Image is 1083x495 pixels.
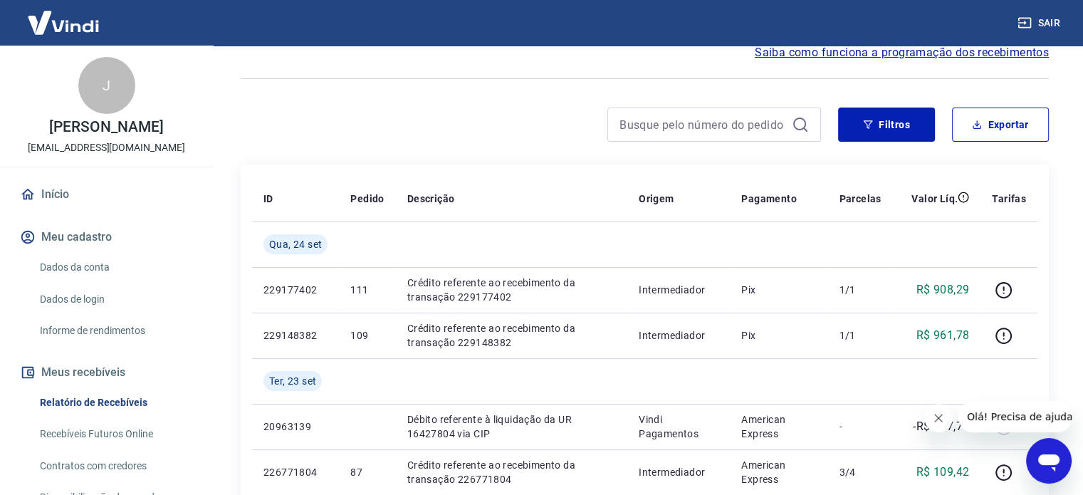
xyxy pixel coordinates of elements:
[407,321,616,350] p: Crédito referente ao recebimento da transação 229148382
[17,222,196,253] button: Meu cadastro
[28,140,185,155] p: [EMAIL_ADDRESS][DOMAIN_NAME]
[916,281,970,298] p: R$ 908,29
[78,57,135,114] div: J
[958,401,1072,432] iframe: Mensagem da empresa
[839,420,881,434] p: -
[913,418,969,435] p: -R$ 437,71
[1026,438,1072,484] iframe: Botão para abrir a janela de mensagens
[263,420,328,434] p: 20963139
[924,404,953,432] iframe: Fechar mensagem
[263,192,273,206] p: ID
[9,10,120,21] span: Olá! Precisa de ajuda?
[269,237,322,251] span: Qua, 24 set
[839,328,881,343] p: 1/1
[350,328,384,343] p: 109
[952,108,1049,142] button: Exportar
[839,192,881,206] p: Parcelas
[992,192,1026,206] p: Tarifas
[269,374,316,388] span: Ter, 23 set
[34,285,196,314] a: Dados de login
[639,192,674,206] p: Origem
[839,283,881,297] p: 1/1
[407,192,455,206] p: Descrição
[755,44,1049,61] a: Saiba como funciona a programação dos recebimentos
[263,465,328,479] p: 226771804
[639,328,718,343] p: Intermediador
[407,458,616,486] p: Crédito referente ao recebimento da transação 226771804
[741,192,797,206] p: Pagamento
[350,465,384,479] p: 87
[350,192,384,206] p: Pedido
[838,108,935,142] button: Filtros
[1015,10,1066,36] button: Sair
[839,465,881,479] p: 3/4
[17,1,110,44] img: Vindi
[34,316,196,345] a: Informe de rendimentos
[34,420,196,449] a: Recebíveis Futuros Online
[741,283,816,297] p: Pix
[619,114,786,135] input: Busque pelo número do pedido
[263,283,328,297] p: 229177402
[263,328,328,343] p: 229148382
[17,357,196,388] button: Meus recebíveis
[49,120,163,135] p: [PERSON_NAME]
[741,412,816,441] p: American Express
[407,412,616,441] p: Débito referente à liquidação da UR 16427804 via CIP
[34,253,196,282] a: Dados da conta
[639,465,718,479] p: Intermediador
[34,388,196,417] a: Relatório de Recebíveis
[639,412,718,441] p: Vindi Pagamentos
[741,328,816,343] p: Pix
[34,452,196,481] a: Contratos com credores
[911,192,958,206] p: Valor Líq.
[916,327,970,344] p: R$ 961,78
[916,464,970,481] p: R$ 109,42
[741,458,816,486] p: American Express
[639,283,718,297] p: Intermediador
[350,283,384,297] p: 111
[17,179,196,210] a: Início
[407,276,616,304] p: Crédito referente ao recebimento da transação 229177402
